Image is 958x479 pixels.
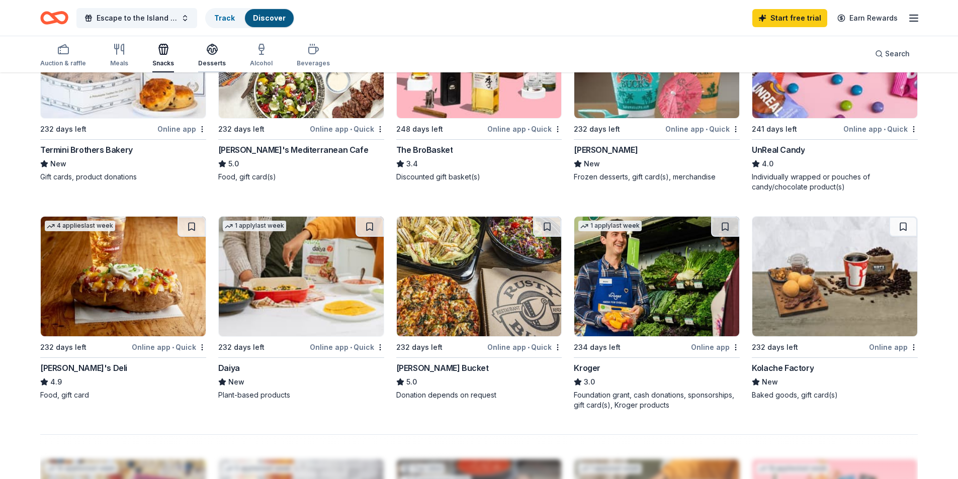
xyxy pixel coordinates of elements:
div: 241 days left [752,123,797,135]
div: Plant-based products [218,390,384,400]
button: Meals [110,39,128,72]
div: Desserts [198,59,226,67]
span: • [350,343,352,351]
div: [PERSON_NAME]'s Deli [40,362,127,374]
button: Beverages [297,39,330,72]
span: 5.0 [406,376,417,388]
span: New [762,376,778,388]
span: Search [885,48,910,60]
div: [PERSON_NAME] Bucket [396,362,489,374]
span: New [584,158,600,170]
div: [PERSON_NAME] [574,144,638,156]
a: Image for Kolache Factory232 days leftOnline appKolache FactoryNewBaked goods, gift card(s) [752,216,918,400]
button: TrackDiscover [205,8,295,28]
a: Image for Daiya1 applylast week232 days leftOnline app•QuickDaiyaNewPlant-based products [218,216,384,400]
div: 232 days left [752,341,798,353]
div: 248 days left [396,123,443,135]
span: • [706,125,708,133]
div: Online app Quick [487,341,562,353]
img: Image for Jason's Deli [41,217,206,336]
div: UnReal Candy [752,144,805,156]
span: Escape to the Island 2026 [97,12,177,24]
div: Online app Quick [665,123,740,135]
div: The BroBasket [396,144,453,156]
div: Discounted gift basket(s) [396,172,562,182]
div: [PERSON_NAME]'s Mediterranean Cafe [218,144,368,156]
a: Track [214,14,235,22]
span: • [528,125,530,133]
span: 5.0 [228,158,239,170]
span: 3.0 [584,376,595,388]
div: Frozen desserts, gift card(s), merchandise [574,172,740,182]
button: Desserts [198,39,226,72]
button: Alcohol [250,39,273,72]
span: 3.4 [406,158,418,170]
div: Auction & raffle [40,59,86,67]
div: Foundation grant, cash donations, sponsorships, gift card(s), Kroger products [574,390,740,410]
div: 232 days left [40,341,86,353]
div: Baked goods, gift card(s) [752,390,918,400]
button: Search [867,44,918,64]
a: Earn Rewards [831,9,904,27]
div: Alcohol [250,59,273,67]
div: 232 days left [218,341,265,353]
div: Termini Brothers Bakery [40,144,133,156]
span: 4.9 [50,376,62,388]
div: Online app [691,341,740,353]
div: Online app [157,123,206,135]
div: Kroger [574,362,600,374]
div: 1 apply last week [578,221,642,231]
div: Donation depends on request [396,390,562,400]
div: 232 days left [218,123,265,135]
img: Image for Daiya [219,217,384,336]
div: Daiya [218,362,240,374]
div: Online app Quick [132,341,206,353]
span: • [350,125,352,133]
a: Image for Rusty Bucket232 days leftOnline app•Quick[PERSON_NAME] Bucket5.0Donation depends on req... [396,216,562,400]
div: Online app Quick [310,341,384,353]
div: 232 days left [40,123,86,135]
img: Image for Rusty Bucket [397,217,562,336]
div: 232 days left [396,341,443,353]
div: Beverages [297,59,330,67]
div: Food, gift card [40,390,206,400]
div: Kolache Factory [752,362,814,374]
div: Gift cards, product donations [40,172,206,182]
a: Image for Jason's Deli4 applieslast week232 days leftOnline app•Quick[PERSON_NAME]'s Deli4.9Food,... [40,216,206,400]
img: Image for Kolache Factory [752,217,917,336]
div: Individually wrapped or pouches of candy/chocolate product(s) [752,172,918,192]
button: Escape to the Island 2026 [76,8,197,28]
a: Image for Kroger1 applylast week234 days leftOnline appKroger3.0Foundation grant, cash donations,... [574,216,740,410]
a: Discover [253,14,286,22]
span: New [228,376,244,388]
div: 234 days left [574,341,621,353]
div: Online app Quick [843,123,918,135]
div: Online app [869,341,918,353]
div: Online app Quick [487,123,562,135]
a: Start free trial [752,9,827,27]
div: 232 days left [574,123,620,135]
span: • [172,343,174,351]
div: Online app Quick [310,123,384,135]
div: 1 apply last week [223,221,286,231]
button: Auction & raffle [40,39,86,72]
button: Snacks [152,39,174,72]
span: 4.0 [762,158,773,170]
div: Snacks [152,59,174,67]
div: 4 applies last week [45,221,115,231]
span: • [884,125,886,133]
span: • [528,343,530,351]
div: Food, gift card(s) [218,172,384,182]
a: Home [40,6,68,30]
div: Meals [110,59,128,67]
span: New [50,158,66,170]
img: Image for Kroger [574,217,739,336]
